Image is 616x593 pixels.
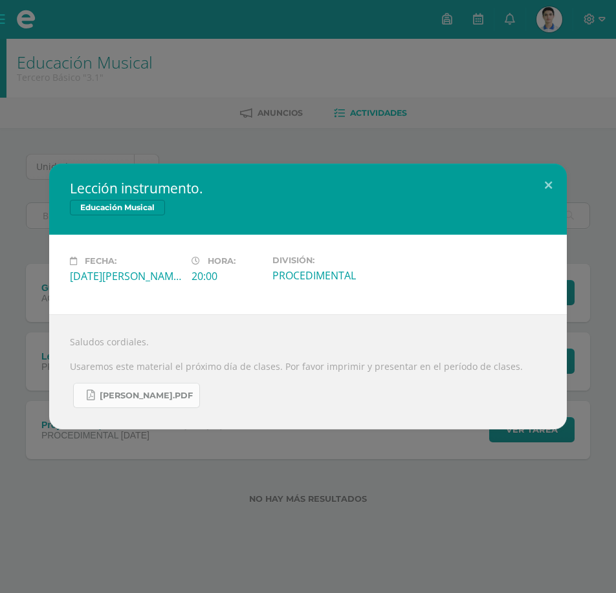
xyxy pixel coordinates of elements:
[192,269,262,283] div: 20:00
[530,164,567,208] button: Close (Esc)
[70,200,165,215] span: Educación Musical
[70,179,546,197] h2: Lección instrumento.
[70,269,181,283] div: [DATE][PERSON_NAME]
[272,268,384,283] div: PROCEDIMENTAL
[208,256,236,266] span: Hora:
[272,255,384,265] label: División:
[100,391,193,401] span: [PERSON_NAME].pdf
[85,256,116,266] span: Fecha:
[73,383,200,408] a: [PERSON_NAME].pdf
[49,314,567,429] div: Saludos cordiales. Usaremos este material el próximo día de clases. Por favor imprimir y presenta...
